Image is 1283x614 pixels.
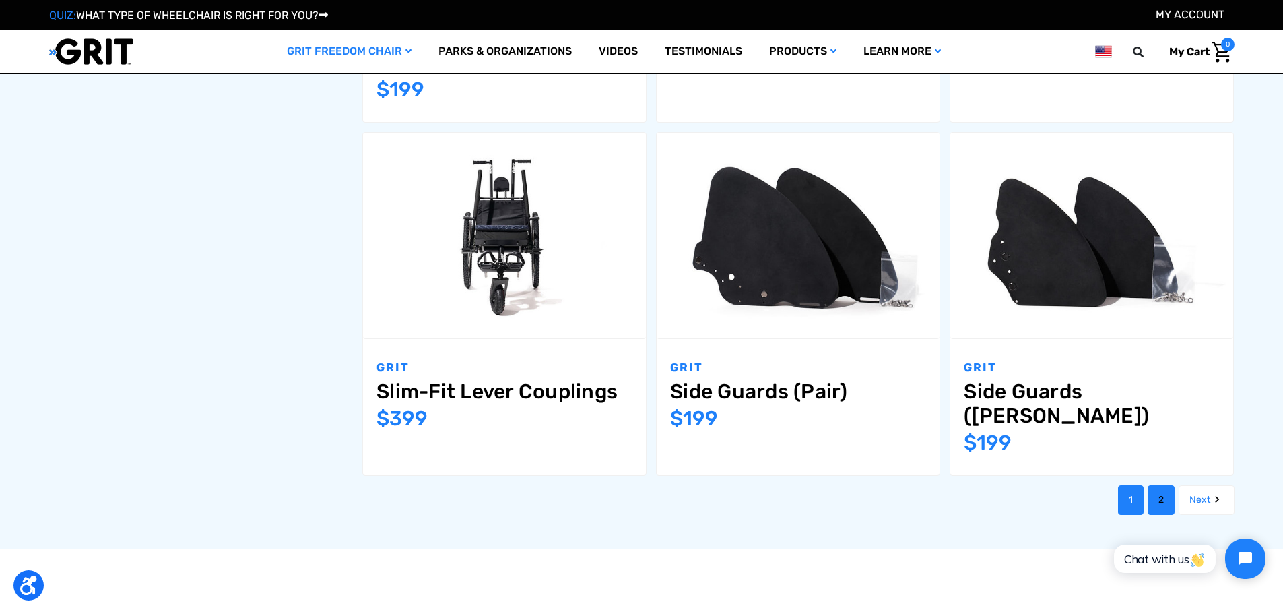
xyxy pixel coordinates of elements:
[1118,485,1144,515] a: Page 1 of 2
[363,141,646,330] img: Slim-Fit Lever Couplings
[657,141,940,330] img: GRIT Side Guards: pair of side guards and hardware to attach to GRIT Freedom Chair, to protect cl...
[1221,38,1235,51] span: 0
[376,359,632,377] p: GRIT
[425,30,585,73] a: Parks & Organizations
[850,30,954,73] a: Learn More
[49,9,328,22] a: QUIZ:WHAT TYPE OF WHEELCHAIR IS RIGHT FOR YOU?
[363,133,646,338] a: Slim-Fit Lever Couplings,$399.00
[1095,43,1111,60] img: us.png
[670,359,926,377] p: GRIT
[1139,38,1159,66] input: Search
[670,379,926,404] a: Side Guards (Pair),$199.00
[950,133,1233,338] a: Side Guards (GRIT Jr.),$199.00
[1156,8,1224,21] a: Account
[1148,485,1175,515] a: Page 2 of 2
[1179,485,1235,515] a: Next
[651,30,756,73] a: Testimonials
[273,30,425,73] a: GRIT Freedom Chair
[376,379,632,404] a: Slim-Fit Lever Couplings,$399.00
[49,9,76,22] span: QUIZ:
[1212,42,1231,63] img: Cart
[950,141,1233,330] img: GRIT Junior Side Guards: pair of side guards and hardware to attach to GRIT Junior, to protect cl...
[585,30,651,73] a: Videos
[376,406,428,431] span: $399
[964,359,1220,377] p: GRIT
[657,133,940,338] a: Side Guards (Pair),$199.00
[1169,45,1210,58] span: My Cart
[964,53,1016,78] span: $249
[756,30,850,73] a: Products
[1099,527,1277,590] iframe: Tidio Chat
[670,406,718,431] span: $199
[376,78,424,102] span: $199
[49,38,133,65] img: GRIT All-Terrain Wheelchair and Mobility Equipment
[670,53,721,78] span: $399
[964,379,1220,428] a: Side Guards (GRIT Jr.),$199.00
[348,485,1235,515] nav: pagination
[964,431,1012,455] span: $199
[1159,38,1235,66] a: Cart with 0 items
